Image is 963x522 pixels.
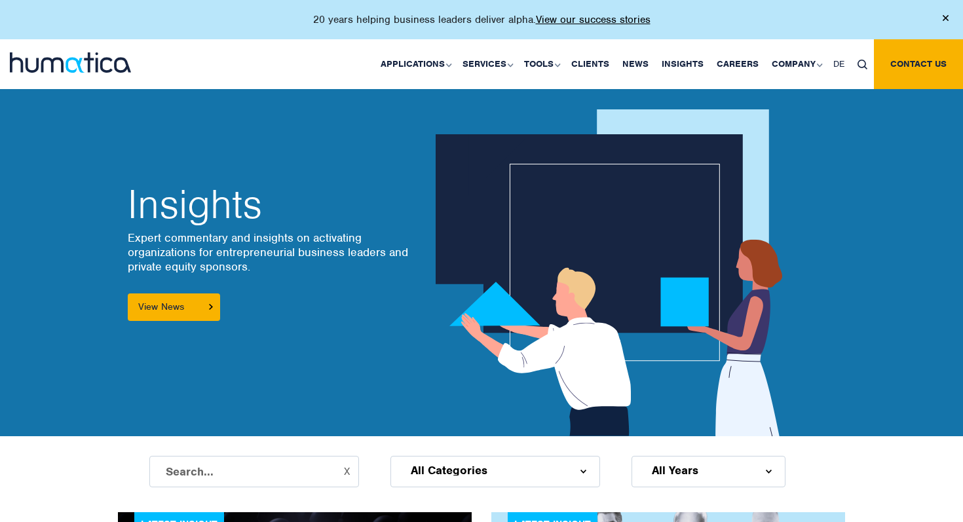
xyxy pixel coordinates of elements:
input: Search... [149,456,359,487]
a: Services [456,39,518,89]
button: X [344,466,350,477]
span: DE [833,58,844,69]
a: View our success stories [536,13,651,26]
img: arrowicon [209,304,213,310]
span: All Categories [411,465,487,475]
a: Insights [655,39,710,89]
a: Applications [374,39,456,89]
img: search_icon [858,60,867,69]
img: logo [10,52,131,73]
a: Contact us [874,39,963,89]
a: Tools [518,39,565,89]
span: All Years [652,465,698,475]
a: DE [827,39,851,89]
a: View News [128,293,220,321]
p: Expert commentary and insights on activating organizations for entrepreneurial business leaders a... [128,231,409,274]
a: Careers [710,39,765,89]
h2: Insights [128,185,409,224]
p: 20 years helping business leaders deliver alpha. [313,13,651,26]
img: d_arroww [766,470,772,474]
a: Company [765,39,827,89]
a: News [616,39,655,89]
img: d_arroww [580,470,586,474]
img: about_banner1 [436,109,797,436]
a: Clients [565,39,616,89]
